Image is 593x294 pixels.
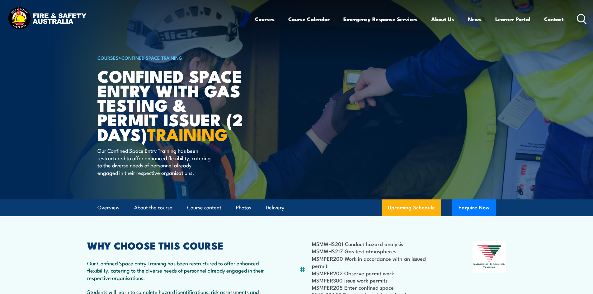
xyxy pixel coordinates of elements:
[236,199,251,216] a: Photos
[431,11,454,27] a: About Us
[544,11,564,27] a: Contact
[312,255,442,269] li: MSMPER200 Work in accordance with an issued permit
[312,240,442,247] li: MSMWHS201 Conduct hazard analysis
[147,121,228,147] strong: TRAINING
[97,68,251,141] h1: Confined Space Entry with Gas Testing & Permit Issuer (2 days)
[87,259,269,281] p: Our Confined Space Entry Training has been restructured to offer enhanced flexibility, catering t...
[312,284,442,291] li: MSMPER205 Enter confined space
[382,199,441,216] a: Upcoming Schedule
[452,199,496,216] button: Enquire Now
[255,11,275,27] a: Courses
[97,147,211,176] p: Our Confined Space Entry Training has been restructured to offer enhanced flexibility, catering t...
[312,269,442,277] li: MSMPER202 Observe permit work
[121,54,182,61] a: Confined Space Training
[97,54,251,61] h6: >
[343,11,417,27] a: Emergency Response Services
[87,241,269,250] h2: WHY CHOOSE THIS COURSE
[288,11,330,27] a: Course Calendar
[187,199,221,216] a: Course content
[312,277,442,284] li: MSMPER300 Issue work permits
[473,241,506,273] img: Nationally Recognised Training logo.
[97,54,119,61] a: COURSES
[312,247,442,254] li: MSMWHS217 Gas test atmospheres
[266,199,284,216] a: Delivery
[495,11,530,27] a: Learner Portal
[134,199,172,216] a: About the course
[468,11,482,27] a: News
[97,199,120,216] a: Overview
